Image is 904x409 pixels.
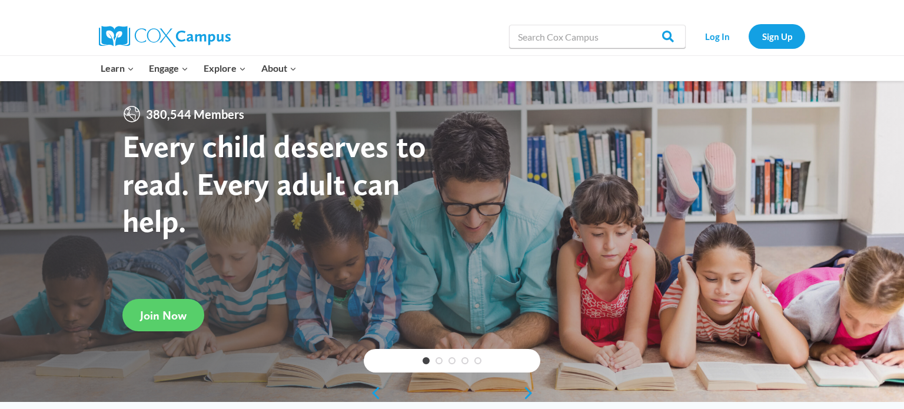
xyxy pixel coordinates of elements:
a: previous [364,386,381,400]
a: Sign Up [749,24,805,48]
span: Engage [149,61,188,76]
a: Log In [692,24,743,48]
a: 1 [423,357,430,364]
span: About [261,61,297,76]
a: Join Now [122,299,204,331]
input: Search Cox Campus [509,25,686,48]
img: Cox Campus [99,26,231,47]
a: next [523,386,540,400]
strong: Every child deserves to read. Every adult can help. [122,127,426,240]
div: content slider buttons [364,381,540,405]
span: Explore [204,61,246,76]
nav: Secondary Navigation [692,24,805,48]
nav: Primary Navigation [93,56,304,81]
span: 380,544 Members [141,105,249,124]
a: 5 [474,357,481,364]
a: 2 [436,357,443,364]
a: 3 [448,357,456,364]
span: Learn [101,61,134,76]
span: Join Now [140,308,187,322]
a: 4 [461,357,468,364]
